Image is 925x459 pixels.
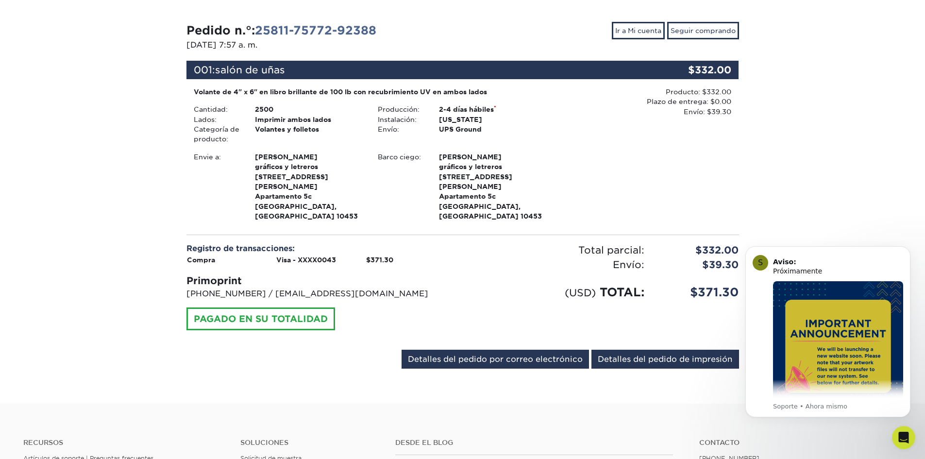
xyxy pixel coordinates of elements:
[186,40,257,50] font: [DATE] 7:57 a. m.
[647,98,731,105] font: Plazo de entrega: $0.00
[699,439,902,447] a: Contacto
[194,153,221,161] font: Envie a:
[378,105,420,113] font: Producción:
[439,125,482,133] font: UPS Ground
[684,108,731,116] font: Envío: $39.30
[186,275,242,287] font: Primoprint
[255,116,331,123] font: Imprimir ambos lados
[255,23,376,37] a: 25811-75772-92388
[439,116,482,123] font: [US_STATE]
[408,355,583,364] font: Detalles del pedido por correo electrónico
[378,153,421,161] font: Barco ciego:
[186,23,255,37] font: Pedido n.°:
[702,259,739,271] font: $39.30
[671,27,736,34] font: Seguir comprando
[439,153,502,161] font: [PERSON_NAME]
[240,439,288,446] font: Soluciones
[402,350,589,369] a: Detalles del pedido por correo electrónico
[255,203,358,220] font: [GEOGRAPHIC_DATA], [GEOGRAPHIC_DATA] 10453
[255,192,312,200] font: Apartamento 5c
[565,287,596,299] font: (USD)
[255,125,319,133] font: Volantes y folletos
[255,173,328,190] font: [STREET_ADDRESS][PERSON_NAME]
[439,192,496,200] font: Apartamento 5c
[690,285,739,299] font: $371.30
[439,173,512,190] font: [STREET_ADDRESS][PERSON_NAME]
[194,64,215,76] font: 001:
[194,125,239,143] font: Categoría de producto:
[255,153,318,161] font: [PERSON_NAME]
[255,105,273,113] font: 2500
[731,232,925,433] iframe: Mensaje de notificaciones del intercomunicador
[2,429,83,456] iframe: Reseñas de clientes de Google
[366,256,393,264] font: $371.30
[439,105,494,113] font: 2-4 días hábiles
[276,256,336,264] font: Visa - XXXX0043
[194,116,217,123] font: Lados:
[194,314,328,324] font: PAGADO EN SU TOTALIDAD
[378,125,399,133] font: Envío:
[439,163,502,170] font: gráficos y letreros
[667,22,739,39] a: Seguir comprando
[194,88,487,96] font: Volante de 4" x 6" en libro brillante de 100 lb con recubrimiento UV en ambos lados
[395,439,453,446] font: Desde el blog
[591,350,739,369] a: Detalles del pedido de impresión
[194,105,228,113] font: Cantidad:
[615,27,661,34] font: Ir a Mi cuenta
[699,439,740,446] font: Contacto
[892,426,915,449] iframe: Chat en vivo de Intercom
[666,88,731,96] font: Producto: $332.00
[578,244,644,256] font: Total parcial:
[187,256,215,264] font: Compra
[255,163,318,170] font: gráficos y letreros
[613,259,644,271] font: Envío:
[612,22,665,39] a: Ir a Mi cuenta
[439,203,542,220] font: [GEOGRAPHIC_DATA], [GEOGRAPHIC_DATA] 10453
[378,116,417,123] font: Instalación:
[598,355,733,364] font: Detalles del pedido de impresión
[695,244,739,256] font: $332.00
[186,244,295,253] font: Registro de transacciones:
[688,64,731,76] font: $332.00
[600,285,644,299] font: TOTAL:
[215,64,285,76] font: salón de uñas
[186,289,428,298] font: [PHONE_NUMBER] / [EMAIL_ADDRESS][DOMAIN_NAME]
